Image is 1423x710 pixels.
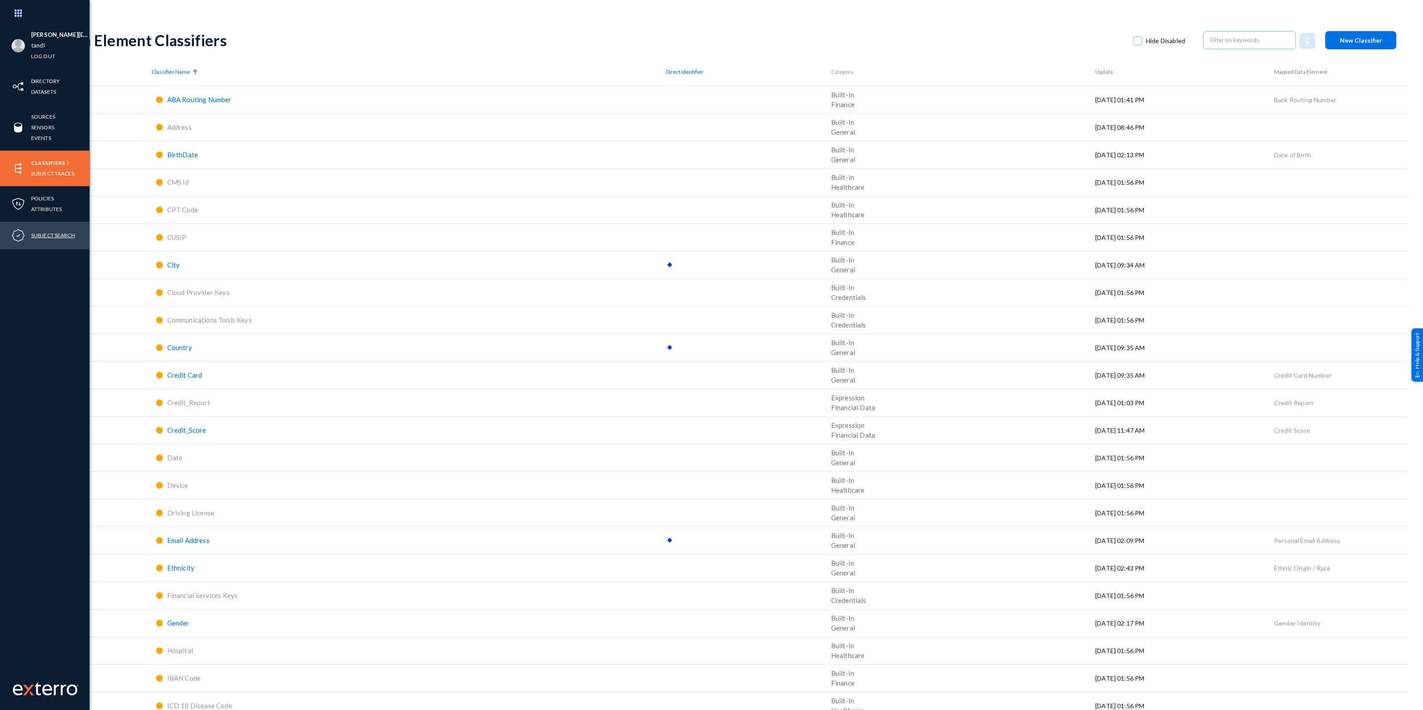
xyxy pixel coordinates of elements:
td: Credit Report [1274,389,1407,416]
span: Built-In [831,642,854,650]
td: [DATE] 01:56 PM [1095,279,1274,306]
span: Built-In [831,256,854,264]
span: CPT Code [167,206,198,214]
a: Credit_Report [167,399,210,407]
span: General [831,266,855,274]
span: Credit Card [167,371,202,379]
td: [DATE] 01:56 PM [1095,664,1274,692]
span: Gender [167,619,189,627]
a: Country [167,344,192,351]
td: [DATE] 02:13 PM [1095,141,1274,168]
td: [DATE] 01:56 PM [1095,582,1274,609]
span: Credit_Score [167,426,206,434]
a: Financial Services Keys [167,592,238,599]
span: Driving License [167,509,214,517]
span: Built-In [831,476,854,484]
a: Subject Traces [31,168,74,179]
span: CUSIP [167,233,187,241]
a: tandl [31,40,45,51]
button: New Classifier [1325,31,1396,49]
a: Date [167,454,183,462]
td: [DATE] 01:56 PM [1095,637,1274,664]
span: General [831,156,855,164]
span: New Classifier [1340,36,1382,44]
td: [DATE] 08:46 PM [1095,113,1274,141]
span: Built-In [831,449,854,457]
img: icon-policies.svg [12,197,25,211]
span: Built-In [831,669,854,677]
span: General [831,348,855,356]
span: CMS Id [167,178,189,186]
td: [DATE] 01:56 PM [1095,306,1274,334]
div: Data Element Classifiers [59,31,1125,49]
img: exterro-logo.svg [23,685,34,695]
td: [DATE] 01:56 PM [1095,444,1274,471]
span: Healthcare [831,651,865,659]
a: CUSIP [167,234,187,241]
span: Email Address [167,536,209,544]
span: Healthcare [831,486,865,494]
a: Log out [31,51,55,61]
span: Credentials [831,293,866,301]
a: Device [167,482,189,489]
span: Built-In [831,531,854,539]
td: [DATE] 02:43 PM [1095,554,1274,582]
span: General [831,514,855,522]
td: [DATE] 01:56 PM [1095,499,1274,527]
a: Address [167,124,192,131]
a: Subject Search [31,230,75,240]
span: Hospital [167,646,193,654]
td: [DATE] 09:35 AM [1095,334,1274,361]
td: [DATE] 02:09 PM [1095,527,1274,554]
a: IBAN Code [167,674,201,682]
span: General [831,459,855,467]
span: Built-In [831,504,854,512]
a: Credit_Score [167,427,206,434]
img: app launcher [5,4,32,23]
th: Mapped Data Element [1274,58,1407,86]
span: BirthDate [167,151,198,159]
a: Communications Tools Keys [167,316,252,324]
a: Sensors [31,122,54,132]
a: CMS Id [167,179,189,186]
td: Ethnic Origin / Race [1274,554,1407,582]
span: Healthcare [831,183,865,191]
span: Built-In [831,339,854,347]
span: Built-In [831,201,854,209]
td: Gender Identity [1274,609,1407,637]
td: [DATE] 01:56 PM [1095,471,1274,499]
span: Built-In [831,283,854,291]
span: Category [831,68,853,75]
a: Events [31,133,51,143]
span: Communications Tools Keys [167,316,252,324]
a: Directory [31,76,60,86]
td: [DATE] 01:41 PM [1095,86,1274,113]
td: Date of Birth [1274,141,1407,168]
a: Policies [31,193,54,203]
span: Hide Disabled [1146,34,1185,48]
a: ABA Routing Number [167,96,232,104]
div: Direct Identifier [666,68,831,76]
div: Help & Support [1411,328,1423,382]
span: Classifier Name [152,68,190,76]
td: [DATE] 01:56 PM [1095,196,1274,223]
span: Built-In [831,614,854,622]
a: Datasets [31,87,56,97]
span: Address [167,123,192,131]
a: Cloud Provider Keys [167,289,229,296]
span: Device [167,481,189,489]
a: Classifiers [31,158,65,168]
span: Financial Data [831,403,875,411]
span: Built-In [831,586,854,594]
a: City [167,261,180,269]
img: icon-elements.svg [12,162,25,175]
img: icon-compliance.svg [12,229,25,242]
span: ICD 10 Disease Code [167,702,232,710]
img: exterro-work-mark.svg [13,682,79,695]
span: Built-In [831,559,854,567]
